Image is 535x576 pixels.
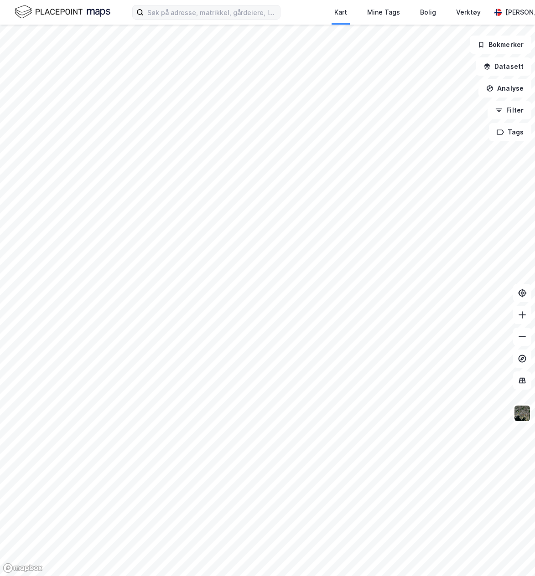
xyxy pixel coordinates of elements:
button: Filter [488,101,531,119]
a: Mapbox homepage [3,563,43,573]
div: Bolig [420,7,436,18]
div: Kart [334,7,347,18]
button: Bokmerker [470,36,531,54]
div: Kontrollprogram for chat [489,532,535,576]
div: Verktøy [456,7,481,18]
button: Analyse [478,79,531,98]
button: Datasett [476,57,531,76]
img: 9k= [514,405,531,422]
img: logo.f888ab2527a4732fd821a326f86c7f29.svg [15,4,110,20]
iframe: Chat Widget [489,532,535,576]
input: Søk på adresse, matrikkel, gårdeiere, leietakere eller personer [144,5,280,19]
button: Tags [489,123,531,141]
div: Mine Tags [367,7,400,18]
